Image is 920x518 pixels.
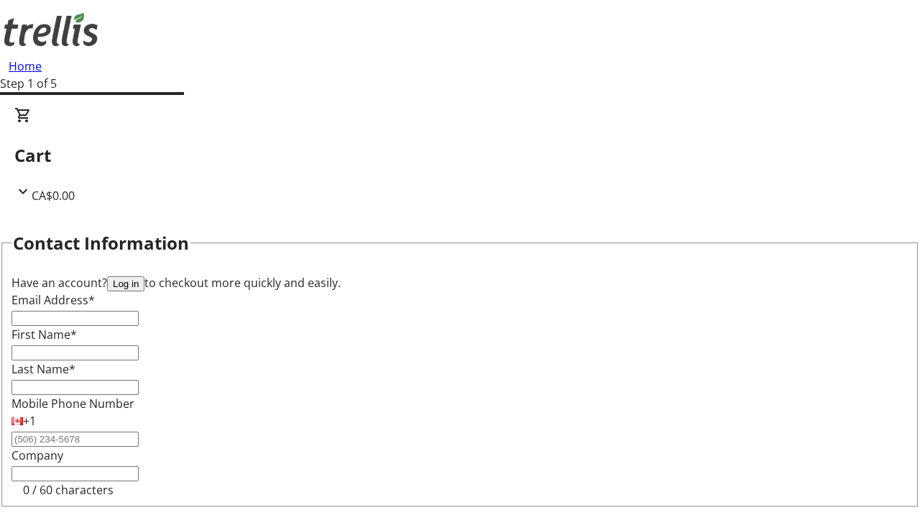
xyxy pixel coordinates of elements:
label: Company [11,447,63,463]
label: Mobile Phone Number [11,396,134,412]
button: Log in [107,276,144,291]
label: Email Address* [11,292,95,308]
tr-character-limit: 0 / 60 characters [23,482,114,498]
div: Have an account? to checkout more quickly and easily. [11,274,908,291]
h2: Contact Information [13,230,189,256]
span: CA$0.00 [32,188,75,204]
div: CartCA$0.00 [14,106,906,204]
input: (506) 234-5678 [11,432,139,447]
label: First Name* [11,327,77,342]
label: Last Name* [11,361,75,377]
h2: Cart [14,142,906,168]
